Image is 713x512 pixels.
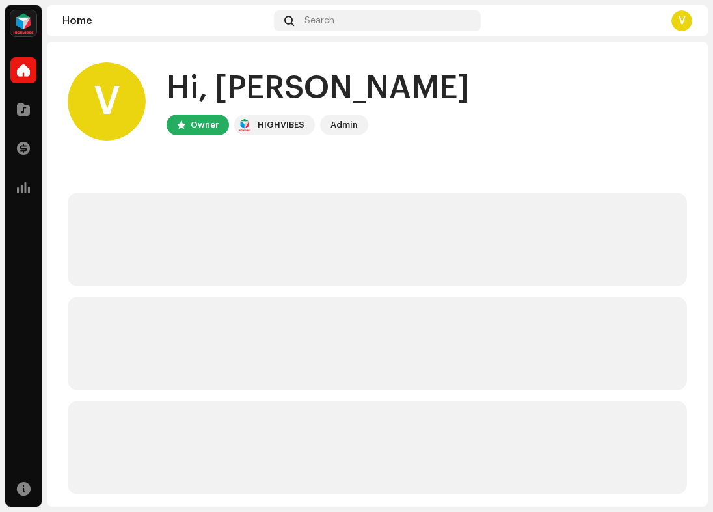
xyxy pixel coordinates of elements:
div: V [68,62,146,141]
div: HIGHVIBES [258,117,304,133]
img: feab3aad-9b62-475c-8caf-26f15a9573ee [10,10,36,36]
div: Hi, [PERSON_NAME] [167,68,470,109]
img: feab3aad-9b62-475c-8caf-26f15a9573ee [237,117,252,133]
span: Search [304,16,334,26]
div: Admin [330,117,358,133]
div: Owner [191,117,219,133]
div: V [671,10,692,31]
div: Home [62,16,269,26]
